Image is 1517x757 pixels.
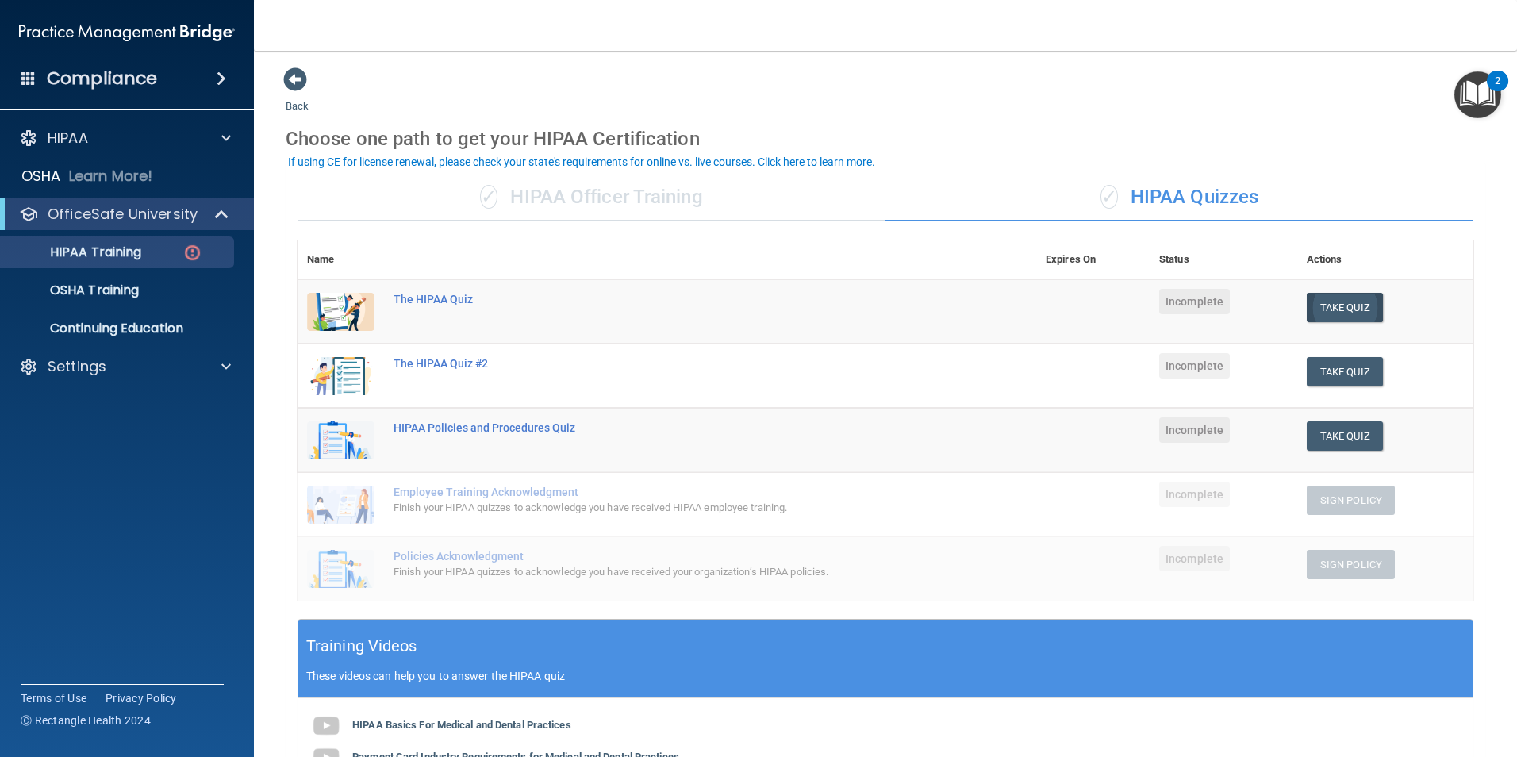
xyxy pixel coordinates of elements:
div: 2 [1495,81,1500,102]
p: OfficeSafe University [48,205,198,224]
p: OSHA [21,167,61,186]
b: HIPAA Basics For Medical and Dental Practices [352,719,571,731]
div: Choose one path to get your HIPAA Certification [286,116,1485,162]
span: Ⓒ Rectangle Health 2024 [21,713,151,728]
p: HIPAA Training [10,244,141,260]
span: ✓ [480,185,497,209]
img: gray_youtube_icon.38fcd6cc.png [310,710,342,742]
th: Expires On [1036,240,1150,279]
div: The HIPAA Quiz [394,293,957,305]
span: Incomplete [1159,289,1230,314]
a: Privacy Policy [106,690,177,706]
th: Name [298,240,384,279]
div: HIPAA Quizzes [885,174,1473,221]
img: PMB logo [19,17,235,48]
th: Status [1150,240,1297,279]
div: If using CE for license renewal, please check your state's requirements for online vs. live cours... [288,156,875,167]
div: Employee Training Acknowledgment [394,486,957,498]
span: Incomplete [1159,546,1230,571]
h5: Training Videos [306,632,417,660]
button: Take Quiz [1307,421,1383,451]
th: Actions [1297,240,1473,279]
div: Finish your HIPAA quizzes to acknowledge you have received your organization’s HIPAA policies. [394,563,957,582]
p: Learn More! [69,167,153,186]
button: If using CE for license renewal, please check your state's requirements for online vs. live cours... [286,154,878,170]
a: Settings [19,357,231,376]
p: HIPAA [48,129,88,148]
span: Incomplete [1159,353,1230,378]
h4: Compliance [47,67,157,90]
p: These videos can help you to answer the HIPAA quiz [306,670,1465,682]
button: Sign Policy [1307,486,1395,515]
p: OSHA Training [10,282,139,298]
button: Take Quiz [1307,357,1383,386]
a: OfficeSafe University [19,205,230,224]
span: ✓ [1100,185,1118,209]
button: Sign Policy [1307,550,1395,579]
p: Continuing Education [10,321,227,336]
span: Incomplete [1159,417,1230,443]
a: Terms of Use [21,690,86,706]
span: Incomplete [1159,482,1230,507]
button: Open Resource Center, 2 new notifications [1454,71,1501,118]
a: HIPAA [19,129,231,148]
div: The HIPAA Quiz #2 [394,357,957,370]
p: Settings [48,357,106,376]
div: Finish your HIPAA quizzes to acknowledge you have received HIPAA employee training. [394,498,957,517]
a: Back [286,81,309,112]
div: Policies Acknowledgment [394,550,957,563]
div: HIPAA Officer Training [298,174,885,221]
button: Take Quiz [1307,293,1383,322]
div: HIPAA Policies and Procedures Quiz [394,421,957,434]
img: danger-circle.6113f641.png [182,243,202,263]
